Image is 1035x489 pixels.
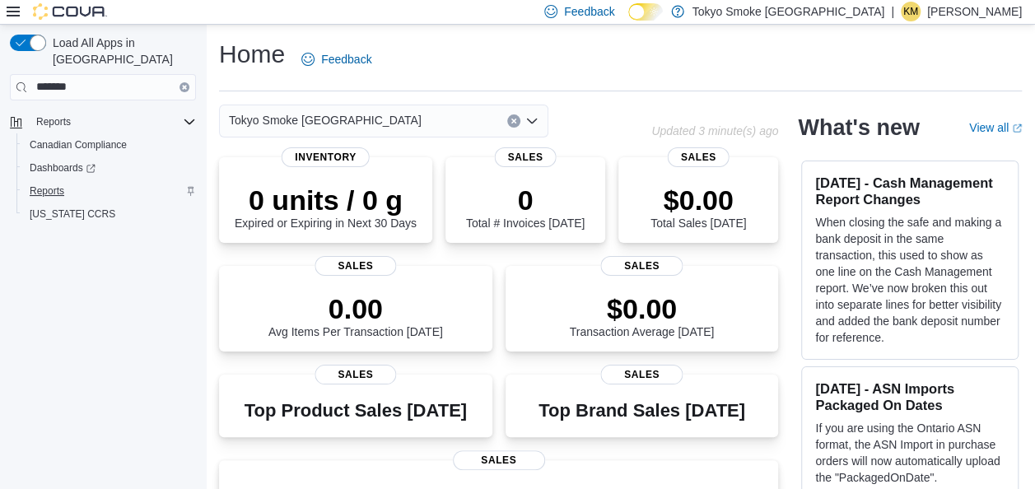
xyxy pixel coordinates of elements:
[16,156,203,179] a: Dashboards
[179,82,189,92] button: Clear input
[23,181,71,201] a: Reports
[23,135,133,155] a: Canadian Compliance
[30,112,77,132] button: Reports
[219,38,285,71] h1: Home
[3,110,203,133] button: Reports
[815,380,1005,413] h3: [DATE] - ASN Imports Packaged On Dates
[30,138,127,151] span: Canadian Compliance
[466,184,585,230] div: Total # Invoices [DATE]
[570,292,715,338] div: Transaction Average [DATE]
[321,51,371,68] span: Feedback
[16,179,203,203] button: Reports
[46,35,196,68] span: Load All Apps in [GEOGRAPHIC_DATA]
[692,2,885,21] p: Tokyo Smoke [GEOGRAPHIC_DATA]
[16,133,203,156] button: Canadian Compliance
[30,207,115,221] span: [US_STATE] CCRS
[901,2,921,21] div: Krista Maitland
[927,2,1022,21] p: [PERSON_NAME]
[245,401,467,421] h3: Top Product Sales [DATE]
[650,184,746,217] p: $0.00
[538,401,745,421] h3: Top Brand Sales [DATE]
[23,204,122,224] a: [US_STATE] CCRS
[815,420,1005,486] p: If you are using the Ontario ASN format, the ASN Import in purchase orders will now automatically...
[969,121,1022,134] a: View allExternal link
[495,147,557,167] span: Sales
[453,450,545,470] span: Sales
[30,112,196,132] span: Reports
[30,161,96,175] span: Dashboards
[628,3,663,21] input: Dark Mode
[315,365,396,384] span: Sales
[16,203,203,226] button: [US_STATE] CCRS
[315,256,396,276] span: Sales
[815,214,1005,346] p: When closing the safe and making a bank deposit in the same transaction, this used to show as one...
[651,124,778,137] p: Updated 3 minute(s) ago
[36,115,71,128] span: Reports
[891,2,894,21] p: |
[23,158,102,178] a: Dashboards
[268,292,443,325] p: 0.00
[564,3,614,20] span: Feedback
[235,184,417,217] p: 0 units / 0 g
[23,181,196,201] span: Reports
[23,204,196,224] span: Washington CCRS
[570,292,715,325] p: $0.00
[1012,123,1022,133] svg: External link
[235,184,417,230] div: Expired or Expiring in Next 30 Days
[815,175,1005,207] h3: [DATE] - Cash Management Report Changes
[525,114,538,128] button: Open list of options
[23,135,196,155] span: Canadian Compliance
[507,114,520,128] button: Clear input
[268,292,443,338] div: Avg Items Per Transaction [DATE]
[650,184,746,230] div: Total Sales [DATE]
[601,256,683,276] span: Sales
[10,104,196,268] nav: Complex example
[466,184,585,217] p: 0
[282,147,370,167] span: Inventory
[229,110,422,130] span: Tokyo Smoke [GEOGRAPHIC_DATA]
[903,2,918,21] span: KM
[668,147,730,167] span: Sales
[30,184,64,198] span: Reports
[33,3,107,20] img: Cova
[601,365,683,384] span: Sales
[295,43,378,76] a: Feedback
[23,158,196,178] span: Dashboards
[798,114,919,141] h2: What's new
